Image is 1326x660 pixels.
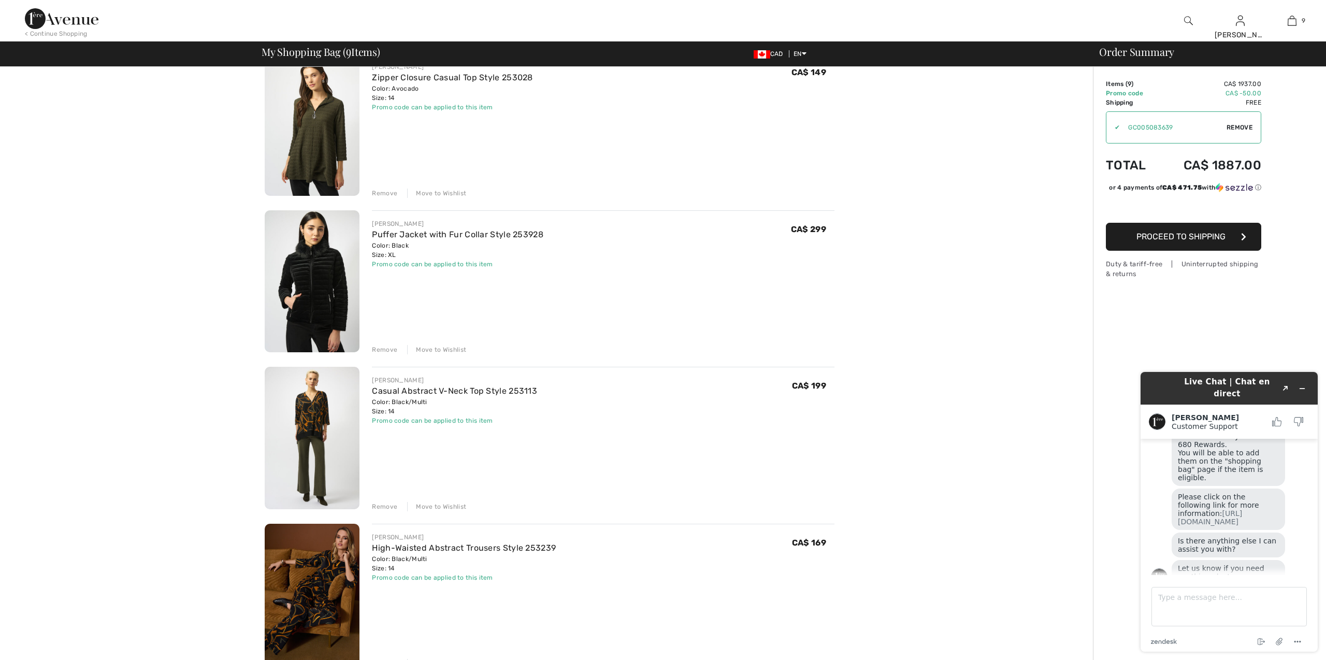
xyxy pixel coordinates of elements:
[1132,364,1326,660] iframe: Find more information here
[1288,15,1296,27] img: My Bag
[1227,123,1252,132] span: Remove
[372,219,543,228] div: [PERSON_NAME]
[372,103,532,112] div: Promo code can be applied to this item
[407,189,466,198] div: Move to Wishlist
[1184,15,1193,27] img: search the website
[794,50,806,58] span: EN
[407,502,466,511] div: Move to Wishlist
[1106,148,1159,183] td: Total
[265,53,359,196] img: Zipper Closure Casual Top Style 253028
[1106,183,1261,196] div: or 4 payments ofCA$ 471.75withSezzle Click to learn more about Sezzle
[407,345,466,354] div: Move to Wishlist
[372,73,532,82] a: Zipper Closure Casual Top Style 253028
[1120,112,1227,143] input: Promo code
[372,386,537,396] a: Casual Abstract V-Neck Top Style 253113
[372,84,532,103] div: Color: Avocado Size: 14
[792,381,826,391] span: CA$ 199
[372,543,556,553] a: High-Waisted Abstract Trousers Style 253239
[262,47,380,57] span: My Shopping Bag ( Items)
[1159,98,1261,107] td: Free
[1266,15,1317,27] a: 9
[1106,123,1120,132] div: ✔
[265,367,359,509] img: Casual Abstract V-Neck Top Style 253113
[1128,80,1131,88] span: 9
[372,189,397,198] div: Remove
[1087,47,1320,57] div: Order Summary
[372,502,397,511] div: Remove
[346,44,351,58] span: 9
[1236,15,1245,27] img: My Info
[791,224,826,234] span: CA$ 299
[372,241,543,260] div: Color: Black Size: XL
[1215,30,1265,40] div: [PERSON_NAME]
[372,260,543,269] div: Promo code can be applied to this item
[24,7,46,17] span: Chat
[1159,89,1261,98] td: CA$ -50.00
[1136,232,1226,241] span: Proceed to Shipping
[791,67,826,77] span: CA$ 149
[372,62,532,71] div: [PERSON_NAME]
[1106,98,1159,107] td: Shipping
[372,533,556,542] div: [PERSON_NAME]
[1236,16,1245,25] a: Sign In
[372,376,537,385] div: [PERSON_NAME]
[1106,223,1261,251] button: Proceed to Shipping
[25,8,98,29] img: 1ère Avenue
[754,50,787,58] span: CAD
[1106,89,1159,98] td: Promo code
[1106,196,1261,219] iframe: PayPal-paypal
[372,345,397,354] div: Remove
[1106,79,1159,89] td: Items ( )
[1159,79,1261,89] td: CA$ 1937.00
[1106,259,1261,279] div: Duty & tariff-free | Uninterrupted shipping & returns
[372,573,556,582] div: Promo code can be applied to this item
[25,29,88,38] div: < Continue Shopping
[372,554,556,573] div: Color: Black/Multi Size: 14
[1162,184,1202,191] span: CA$ 471.75
[1302,16,1305,25] span: 9
[372,397,537,416] div: Color: Black/Multi Size: 14
[372,229,543,239] a: Puffer Jacket with Fur Collar Style 253928
[1159,148,1261,183] td: CA$ 1887.00
[1216,183,1253,192] img: Sezzle
[792,538,826,548] span: CA$ 169
[265,210,359,353] img: Puffer Jacket with Fur Collar Style 253928
[372,416,537,425] div: Promo code can be applied to this item
[754,50,770,59] img: Canadian Dollar
[1109,183,1261,192] div: or 4 payments of with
